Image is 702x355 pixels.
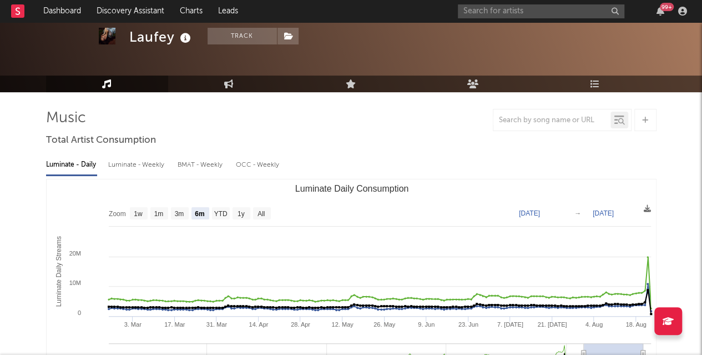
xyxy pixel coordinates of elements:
[195,210,204,218] text: 6m
[214,210,227,218] text: YTD
[574,209,581,217] text: →
[69,250,80,257] text: 20M
[625,321,646,328] text: 18. Aug
[77,309,80,316] text: 0
[46,156,97,174] div: Luminate - Daily
[497,321,523,328] text: 7. [DATE]
[660,3,674,11] div: 99 +
[206,321,227,328] text: 31. Mar
[373,321,396,328] text: 26. May
[178,156,225,174] div: BMAT - Weekly
[458,321,478,328] text: 23. Jun
[237,210,244,218] text: 1y
[134,210,143,218] text: 1w
[54,236,62,307] text: Luminate Daily Streams
[593,209,614,217] text: [DATE]
[124,321,142,328] text: 3. Mar
[537,321,567,328] text: 21. [DATE]
[164,321,185,328] text: 17. Mar
[69,279,80,286] text: 10M
[174,210,184,218] text: 3m
[129,28,194,46] div: Laufey
[656,7,664,16] button: 99+
[257,210,265,218] text: All
[295,184,408,193] text: Luminate Daily Consumption
[208,28,277,44] button: Track
[249,321,268,328] text: 14. Apr
[154,210,163,218] text: 1m
[585,321,602,328] text: 4. Aug
[291,321,310,328] text: 28. Apr
[236,156,280,174] div: OCC - Weekly
[109,210,126,218] text: Zoom
[418,321,435,328] text: 9. Jun
[493,116,610,125] input: Search by song name or URL
[108,156,166,174] div: Luminate - Weekly
[331,321,353,328] text: 12. May
[46,134,156,147] span: Total Artist Consumption
[519,209,540,217] text: [DATE]
[458,4,624,18] input: Search for artists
